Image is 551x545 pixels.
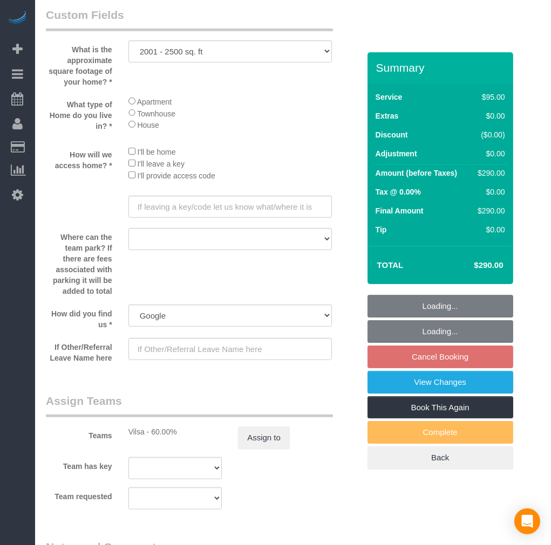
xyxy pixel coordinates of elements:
label: Teams [38,426,120,441]
div: Vilsa - 60.00% [128,426,222,437]
span: I'll be home [137,148,175,156]
div: $95.00 [473,92,505,102]
label: Tax @ 0.00% [376,187,421,197]
label: Extras [376,111,399,121]
label: Amount (before Taxes) [376,168,457,178]
label: What is the approximate square footage of your home? * [38,40,120,87]
span: I'll leave a key [137,160,185,168]
label: Final Amount [376,205,424,216]
strong: Total [377,260,404,270]
label: Discount [376,129,408,140]
label: What type of Home do you live in? * [38,95,120,132]
label: Tip [376,224,387,235]
div: ($0.00) [473,129,505,140]
span: Townhouse [137,109,175,118]
a: Book This Again [368,396,513,419]
div: $290.00 [473,168,505,178]
div: $0.00 [473,148,505,159]
label: Team has key [38,457,120,472]
input: If Other/Referral Leave Name here [128,338,332,360]
div: $290.00 [473,205,505,216]
div: Open Intercom Messenger [514,508,540,534]
label: Where can the team park? If there are fees associated with parking it will be added to total [38,228,120,296]
img: Automaid Logo [6,11,28,26]
span: House [137,121,159,129]
legend: Custom Fields [46,7,333,31]
h4: $290.00 [441,261,503,270]
label: How will we access home? * [38,146,120,171]
div: $0.00 [473,224,505,235]
a: Back [368,446,513,469]
input: If leaving a key/code let us know what/where it is [128,196,332,218]
h3: Summary [376,61,508,74]
label: How did you find us * [38,305,120,330]
div: $0.00 [473,187,505,197]
legend: Assign Teams [46,393,333,417]
button: Assign to [238,426,290,449]
span: I'll provide access code [137,171,215,180]
span: Apartment [137,98,172,106]
label: If Other/Referral Leave Name here [38,338,120,363]
a: View Changes [368,371,513,394]
div: $0.00 [473,111,505,121]
label: Adjustment [376,148,417,159]
label: Service [376,92,403,102]
label: Team requested [38,487,120,502]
